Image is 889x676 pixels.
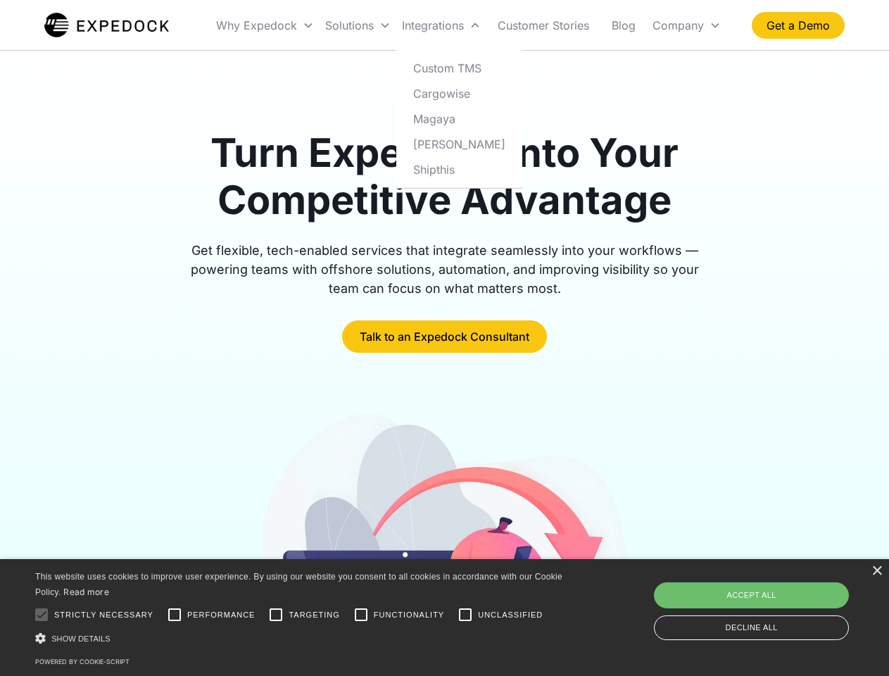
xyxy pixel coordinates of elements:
[175,130,715,224] h1: Turn Expedock Into Your Competitive Advantage
[54,609,153,621] span: Strictly necessary
[486,1,600,49] a: Customer Stories
[44,11,169,39] a: home
[210,1,320,49] div: Why Expedock
[402,156,517,182] a: Shipthis
[600,1,647,49] a: Blog
[402,80,517,106] a: Cargowise
[374,609,444,621] span: Functionality
[51,634,111,643] span: Show details
[342,320,547,353] a: Talk to an Expedock Consultant
[187,609,256,621] span: Performance
[289,609,339,621] span: Targeting
[478,609,543,621] span: Unclassified
[44,11,169,39] img: Expedock Logo
[402,18,464,32] div: Integrations
[35,631,567,646] div: Show details
[402,131,517,156] a: [PERSON_NAME]
[320,1,396,49] div: Solutions
[396,1,486,49] div: Integrations
[652,18,704,32] div: Company
[402,106,517,131] a: Magaya
[647,1,726,49] div: Company
[325,18,374,32] div: Solutions
[35,658,130,665] a: Powered by cookie-script
[35,572,562,598] span: This website uses cookies to improve user experience. By using our website you consent to all coo...
[175,241,715,298] div: Get flexible, tech-enabled services that integrate seamlessly into your workflows — powering team...
[402,55,517,80] a: Custom TMS
[63,587,109,597] a: Read more
[216,18,297,32] div: Why Expedock
[655,524,889,676] iframe: Chat Widget
[752,12,845,39] a: Get a Demo
[396,49,522,188] nav: Integrations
